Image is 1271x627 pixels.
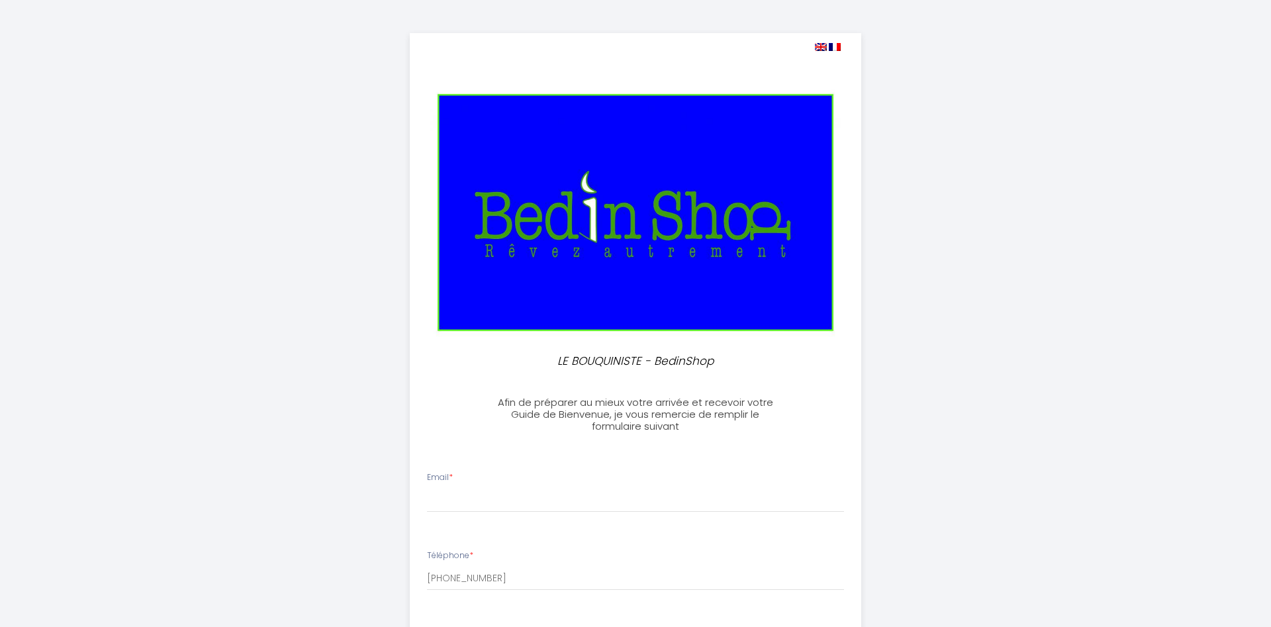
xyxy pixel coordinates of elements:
h3: Afin de préparer au mieux votre arrivée et recevoir votre Guide de Bienvenue, je vous remercie de... [488,397,782,432]
label: Email [427,471,453,484]
img: fr.png [829,43,841,51]
img: en.png [815,43,827,51]
p: LE BOUQUINISTE - BedinShop [494,352,777,370]
label: Téléphone [427,550,473,562]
